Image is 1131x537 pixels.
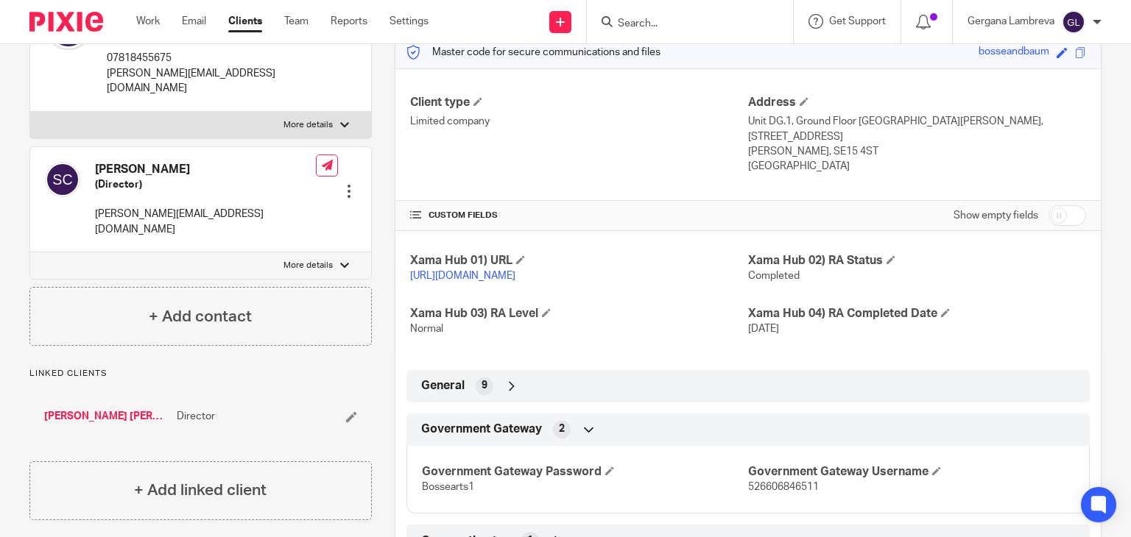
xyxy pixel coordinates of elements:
[954,208,1038,223] label: Show empty fields
[1062,10,1085,34] img: svg%3E
[421,422,542,437] span: Government Gateway
[410,306,748,321] h4: Xama Hub 03) RA Level
[45,162,80,197] img: svg%3E
[748,324,779,334] span: [DATE]
[410,253,748,268] h4: Xama Hub 01) URL
[390,14,429,29] a: Settings
[410,95,748,110] h4: Client type
[331,14,367,29] a: Reports
[559,422,565,436] span: 2
[177,409,215,424] span: Director
[107,66,317,96] p: [PERSON_NAME][EMAIL_ADDRESS][DOMAIN_NAME]
[748,271,800,281] span: Completed
[968,14,1054,29] p: Gergana Lambreva
[134,479,267,502] h4: + Add linked client
[95,207,316,237] p: [PERSON_NAME][EMAIL_ADDRESS][DOMAIN_NAME]
[748,95,1086,110] h4: Address
[29,368,372,380] p: Linked clients
[422,464,748,480] h4: Government Gateway Password
[283,119,333,131] p: More details
[107,51,317,65] p: 07818455675
[406,45,660,60] p: Master code for secure communications and files
[410,210,748,221] h4: CUSTOM FIELDS
[748,306,1086,321] h4: Xama Hub 04) RA Completed Date
[748,482,819,492] span: 526606846511
[95,177,316,192] h5: (Director)
[616,18,749,31] input: Search
[421,378,465,394] span: General
[748,144,1086,159] p: [PERSON_NAME], SE15 4ST
[748,253,1086,268] h4: Xama Hub 02) RA Status
[283,260,333,271] p: More details
[482,378,487,393] span: 9
[748,114,1086,144] p: Unit DG.1, Ground Floor [GEOGRAPHIC_DATA][PERSON_NAME], [STREET_ADDRESS]
[410,271,515,281] a: [URL][DOMAIN_NAME]
[829,16,886,26] span: Get Support
[979,44,1049,61] div: bosseandbaum
[410,114,748,129] p: Limited company
[29,12,103,32] img: Pixie
[182,14,206,29] a: Email
[44,409,169,424] a: [PERSON_NAME] [PERSON_NAME]
[410,324,443,334] span: Normal
[748,464,1074,480] h4: Government Gateway Username
[422,482,474,492] span: Bossearts1
[748,159,1086,174] p: [GEOGRAPHIC_DATA]
[95,162,316,177] h4: [PERSON_NAME]
[136,14,160,29] a: Work
[228,14,262,29] a: Clients
[149,305,252,328] h4: + Add contact
[284,14,309,29] a: Team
